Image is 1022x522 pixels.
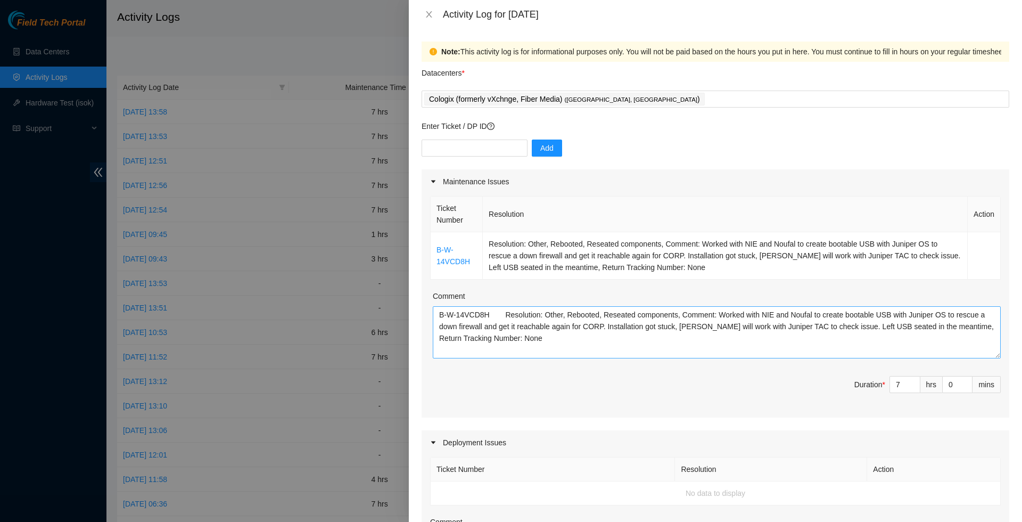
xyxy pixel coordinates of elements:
div: mins [972,376,1001,393]
label: Comment [433,290,465,302]
p: Enter Ticket / DP ID [422,120,1009,132]
th: Resolution [483,197,968,232]
span: caret-right [430,178,436,185]
th: Ticket Number [431,458,675,482]
td: No data to display [431,482,1001,505]
th: Action [968,197,1001,232]
p: Datacenters [422,62,465,79]
td: Resolution: Other, Rebooted, Reseated components, Comment: Worked with NIE and Noufal to create b... [483,232,968,280]
button: Close [422,10,436,20]
div: Deployment Issues [422,430,1009,455]
th: Ticket Number [431,197,483,232]
span: Add [540,142,554,154]
strong: Note: [441,46,460,58]
p: Cologix (formerly vXchnge, Fiber Media) ) [429,93,700,105]
button: Add [532,140,562,157]
div: Activity Log for [DATE] [443,9,1009,20]
div: Duration [854,379,885,390]
span: exclamation-circle [430,48,437,55]
div: hrs [920,376,943,393]
textarea: Comment [433,306,1001,358]
span: close [425,10,433,19]
th: Resolution [675,458,867,482]
span: question-circle [487,123,494,130]
div: Maintenance Issues [422,169,1009,194]
span: caret-right [430,439,436,446]
span: ( [GEOGRAPHIC_DATA], [GEOGRAPHIC_DATA] [564,96,697,103]
a: B-W-14VCD8H [436,246,470,266]
th: Action [867,458,1001,482]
